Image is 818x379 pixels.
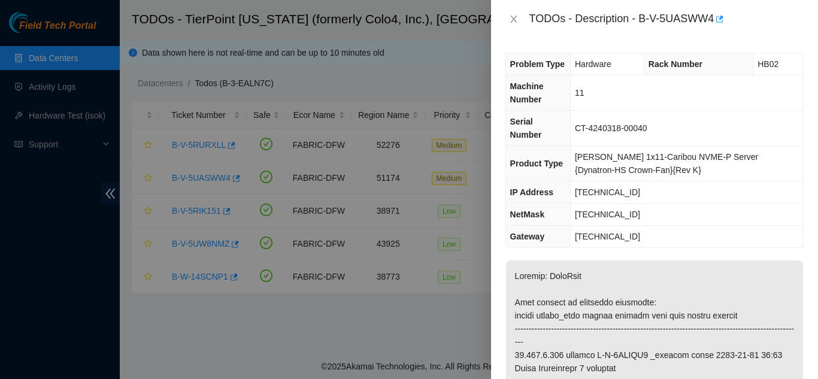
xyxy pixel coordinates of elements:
[529,10,804,29] div: TODOs - Description - B-V-5UASWW4
[510,210,545,219] span: NetMask
[575,59,611,69] span: Hardware
[510,81,544,104] span: Machine Number
[510,159,563,168] span: Product Type
[758,59,778,69] span: HB02
[575,210,640,219] span: [TECHNICAL_ID]
[505,14,522,25] button: Close
[510,117,542,140] span: Serial Number
[575,152,758,175] span: [PERSON_NAME] 1x11-Caribou NVME-P Server {Dynatron-HS Crown-Fan}{Rev K}
[575,123,647,133] span: CT-4240318-00040
[575,187,640,197] span: [TECHNICAL_ID]
[510,59,565,69] span: Problem Type
[575,232,640,241] span: [TECHNICAL_ID]
[649,59,702,69] span: Rack Number
[510,187,553,197] span: IP Address
[575,88,584,98] span: 11
[510,232,545,241] span: Gateway
[509,14,519,24] span: close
